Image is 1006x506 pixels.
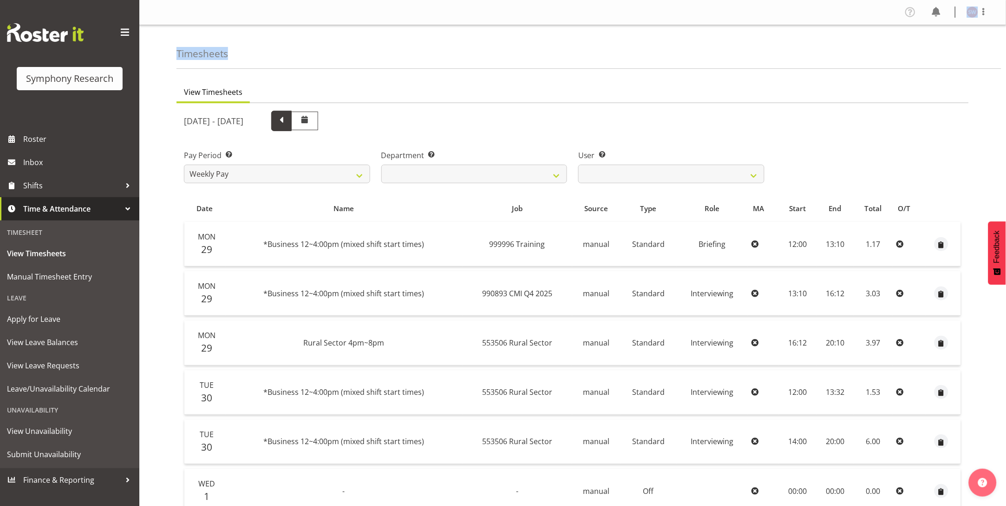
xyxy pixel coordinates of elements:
[2,419,137,443] a: View Unavailability
[263,288,424,299] span: *Business 12~4:00pm (mixed shift start times)
[583,239,609,249] span: manual
[198,232,216,242] span: Mon
[2,400,137,419] div: Unavailability
[26,72,113,86] div: Symphony Research
[583,486,609,496] span: manual
[705,203,720,214] span: Role
[691,288,734,299] span: Interviewing
[854,370,893,415] td: 1.53
[829,203,842,214] span: End
[482,338,552,348] span: 553506 Rural Sector
[198,281,216,291] span: Mon
[516,486,518,496] span: -
[621,370,677,415] td: Standard
[196,203,213,214] span: Date
[578,150,764,161] label: User
[817,419,854,464] td: 20:00
[204,490,209,503] span: 1
[23,155,135,169] span: Inbox
[198,330,216,340] span: Mon
[621,419,677,464] td: Standard
[303,338,384,348] span: Rural Sector 4pm~8pm
[865,203,882,214] span: Total
[7,382,132,396] span: Leave/Unavailability Calendar
[2,331,137,354] a: View Leave Balances
[201,341,212,354] span: 29
[817,320,854,365] td: 20:10
[898,203,911,214] span: O/T
[482,288,552,299] span: 990893 CMI Q4 2025
[789,203,806,214] span: Start
[621,222,677,266] td: Standard
[583,387,609,397] span: manual
[7,312,132,326] span: Apply for Leave
[201,243,212,256] span: 29
[263,239,424,249] span: *Business 12~4:00pm (mixed shift start times)
[482,387,552,397] span: 553506 Rural Sector
[2,265,137,288] a: Manual Timesheet Entry
[967,7,978,18] img: shannon-whelan11890.jpg
[817,222,854,266] td: 13:10
[993,231,1001,263] span: Feedback
[23,132,135,146] span: Roster
[2,443,137,466] a: Submit Unavailability
[2,288,137,307] div: Leave
[2,307,137,331] a: Apply for Leave
[699,239,726,249] span: Briefing
[184,150,370,161] label: Pay Period
[584,203,608,214] span: Source
[263,436,424,446] span: *Business 12~4:00pm (mixed shift start times)
[23,202,121,216] span: Time & Attendance
[583,338,609,348] span: manual
[583,436,609,446] span: manual
[201,292,212,305] span: 29
[583,288,609,299] span: manual
[381,150,568,161] label: Department
[621,320,677,365] td: Standard
[640,203,657,214] span: Type
[7,270,132,284] span: Manual Timesheet Entry
[7,359,132,373] span: View Leave Requests
[7,424,132,438] span: View Unavailability
[691,338,734,348] span: Interviewing
[854,320,893,365] td: 3.97
[184,87,242,98] span: View Timesheets
[23,179,121,193] span: Shifts
[200,380,214,390] span: Tue
[201,440,212,453] span: 30
[817,271,854,316] td: 16:12
[778,419,817,464] td: 14:00
[778,370,817,415] td: 12:00
[200,429,214,439] span: Tue
[817,370,854,415] td: 13:32
[2,377,137,400] a: Leave/Unavailability Calendar
[691,436,734,446] span: Interviewing
[490,239,545,249] span: 999996 Training
[753,203,764,214] span: MA
[2,354,137,377] a: View Leave Requests
[988,221,1006,285] button: Feedback - Show survey
[2,223,137,242] div: Timesheet
[512,203,523,214] span: Job
[854,419,893,464] td: 6.00
[854,222,893,266] td: 1.17
[176,48,228,59] h4: Timesheets
[23,473,121,487] span: Finance & Reporting
[7,23,84,42] img: Rosterit website logo
[263,387,424,397] span: *Business 12~4:00pm (mixed shift start times)
[7,246,132,260] span: View Timesheets
[333,203,354,214] span: Name
[7,335,132,349] span: View Leave Balances
[482,436,552,446] span: 553506 Rural Sector
[691,387,734,397] span: Interviewing
[7,447,132,461] span: Submit Unavailability
[621,271,677,316] td: Standard
[778,271,817,316] td: 13:10
[778,222,817,266] td: 12:00
[198,479,215,489] span: Wed
[201,391,212,404] span: 30
[778,320,817,365] td: 16:12
[343,486,345,496] span: -
[854,271,893,316] td: 3.03
[184,116,243,126] h5: [DATE] - [DATE]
